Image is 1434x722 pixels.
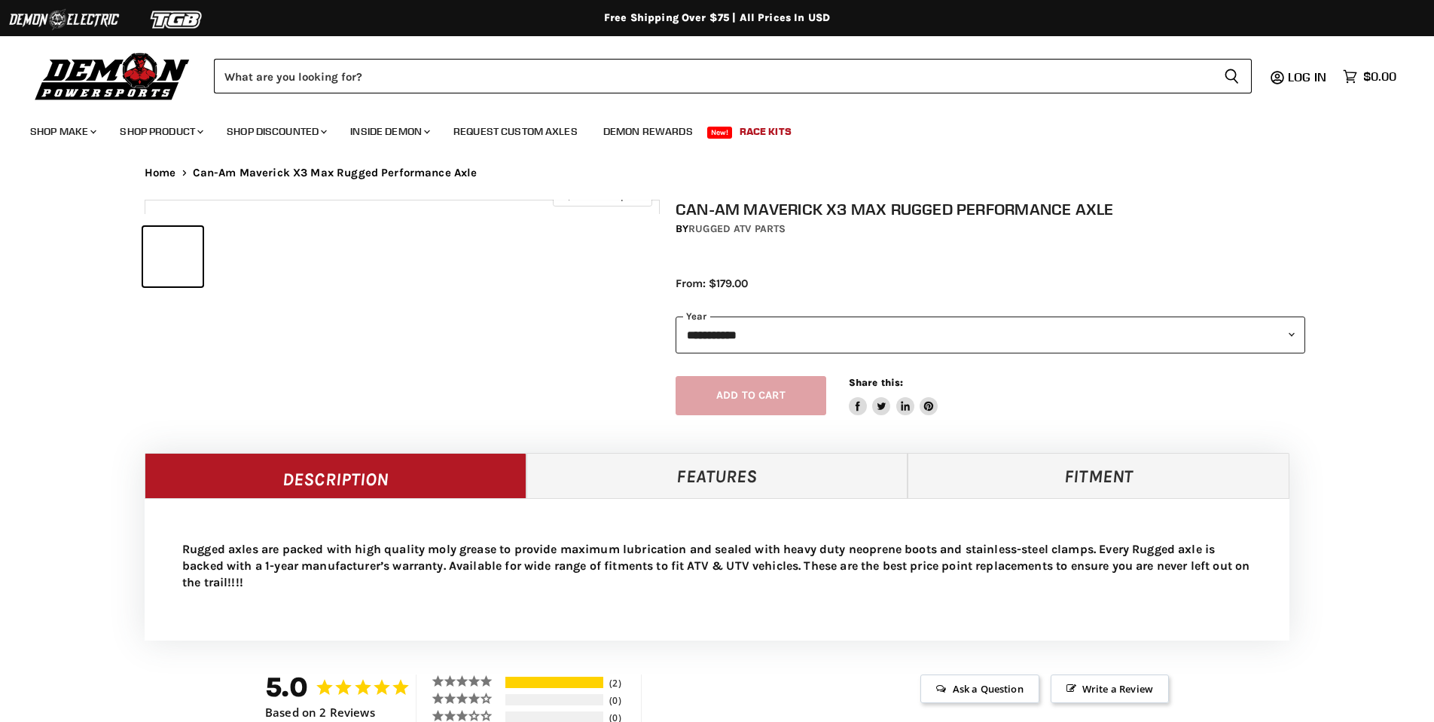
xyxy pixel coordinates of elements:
img: Demon Powersports [30,49,195,102]
span: Based on 2 Reviews [265,706,375,719]
select: year [676,317,1305,353]
a: Shop Make [19,116,105,147]
span: New! [707,127,733,139]
div: 100% [505,677,603,688]
h1: Can-Am Maverick X3 Max Rugged Performance Axle [676,200,1305,219]
input: Search [214,59,1212,93]
a: Request Custom Axles [442,116,589,147]
aside: Share this: [849,376,938,416]
a: Log in [1281,70,1335,84]
a: $0.00 [1335,66,1404,87]
a: Race Kits [728,116,803,147]
a: Shop Product [108,116,212,147]
span: Log in [1288,69,1326,84]
img: Demon Electric Logo 2 [8,5,121,34]
span: Ask a Question [920,675,1039,703]
div: by [676,221,1305,237]
a: Home [145,167,176,179]
form: Product [214,59,1252,93]
div: 5-Star Ratings [505,677,603,688]
a: Shop Discounted [215,116,336,147]
button: IMAGE thumbnail [143,227,203,286]
span: $0.00 [1363,69,1396,84]
a: Description [145,453,526,498]
div: Free Shipping Over $75 | All Prices In USD [114,11,1320,25]
img: TGB Logo 2 [121,5,233,34]
span: Write a Review [1051,675,1169,703]
a: Demon Rewards [592,116,704,147]
p: Rugged axles are packed with high quality moly grease to provide maximum lubrication and sealed w... [182,541,1252,591]
a: Rugged ATV Parts [688,222,786,235]
span: From: $179.00 [676,277,748,290]
div: 5 ★ [432,675,503,687]
a: Inside Demon [339,116,439,147]
span: Click to expand [560,190,644,201]
a: Features [526,453,908,498]
strong: 5.0 [265,671,308,703]
span: Share this: [849,377,903,388]
ul: Main menu [19,110,1393,147]
div: 2 [606,677,637,690]
button: Search [1212,59,1252,93]
nav: Breadcrumbs [114,167,1320,179]
span: Can-Am Maverick X3 Max Rugged Performance Axle [193,167,477,179]
a: Fitment [908,453,1289,498]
